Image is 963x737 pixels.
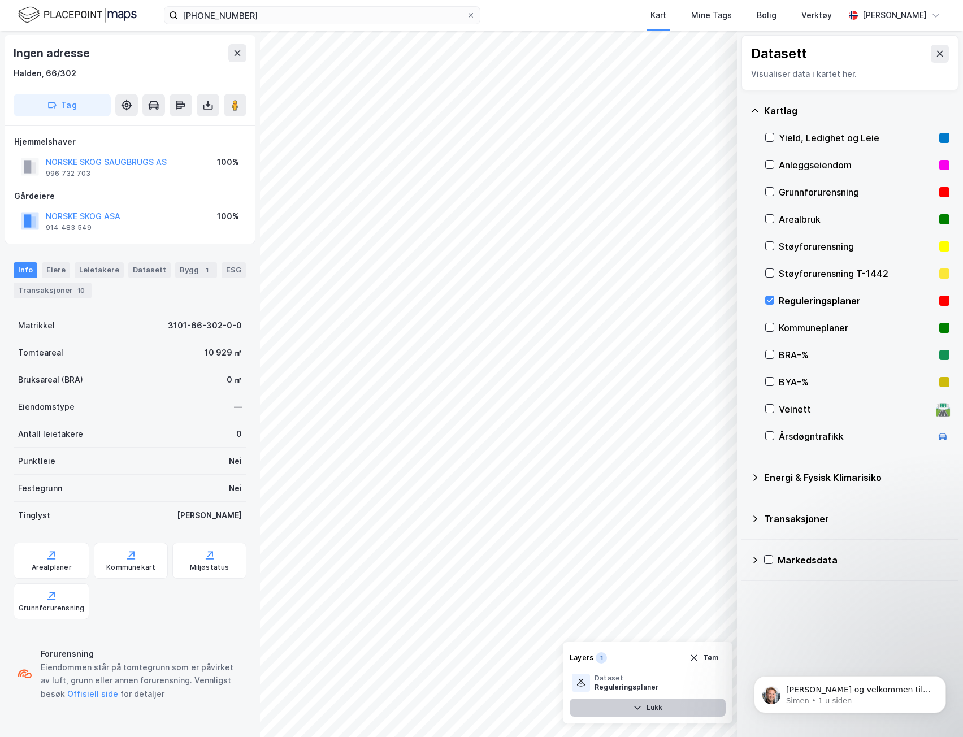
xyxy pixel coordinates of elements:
div: Halden, 66/302 [14,67,76,80]
div: Årsdøgntrafikk [779,430,931,443]
div: Grunnforurensning [19,604,84,613]
div: [PERSON_NAME] [862,8,927,22]
iframe: Intercom notifications melding [737,652,963,731]
button: Lukk [570,699,726,717]
div: Grunnforurensning [779,185,935,199]
div: Tinglyst [18,509,50,522]
div: Arealbruk [779,213,935,226]
div: Reguleringsplaner [779,294,935,307]
div: Forurensning [41,647,242,661]
div: BYA–% [779,375,935,389]
div: Datasett [128,262,171,278]
div: Datasett [751,45,807,63]
div: Kommunekart [106,563,155,572]
div: 3101-66-302-0-0 [168,319,242,332]
div: Antall leietakere [18,427,83,441]
div: BRA–% [779,348,935,362]
div: Bolig [757,8,777,22]
div: Info [14,262,37,278]
div: Støyforurensning T-1442 [779,267,935,280]
div: Markedsdata [778,553,949,567]
div: 🛣️ [935,402,951,417]
div: Nei [229,482,242,495]
div: Gårdeiere [14,189,246,203]
div: Transaksjoner [14,283,92,298]
div: Støyforurensning [779,240,935,253]
div: 1 [201,265,212,276]
div: Veinett [779,402,931,416]
div: Eiendomstype [18,400,75,414]
div: Leietakere [75,262,124,278]
div: Layers [570,653,593,662]
div: Festegrunn [18,482,62,495]
div: Eiere [42,262,70,278]
div: 10 [75,285,87,296]
div: Kartlag [764,104,949,118]
div: Dataset [595,674,658,683]
div: Bygg [175,262,217,278]
div: Anleggseiendom [779,158,935,172]
button: Tøm [682,649,726,667]
div: Eiendommen står på tomtegrunn som er påvirket av luft, grunn eller annen forurensning. Vennligst ... [41,661,242,701]
div: Yield, Ledighet og Leie [779,131,935,145]
div: Miljøstatus [190,563,229,572]
div: Verktøy [801,8,832,22]
div: Nei [229,454,242,468]
div: Transaksjoner [764,512,949,526]
div: 0 ㎡ [227,373,242,387]
div: Tomteareal [18,346,63,359]
div: — [234,400,242,414]
div: Reguleringsplaner [595,683,658,692]
div: Mine Tags [691,8,732,22]
div: Visualiser data i kartet her. [751,67,949,81]
button: Tag [14,94,111,116]
div: 996 732 703 [46,169,90,178]
div: 100% [217,155,239,169]
div: 914 483 549 [46,223,92,232]
div: Matrikkel [18,319,55,332]
div: Punktleie [18,454,55,468]
div: Energi & Fysisk Klimarisiko [764,471,949,484]
div: Kommuneplaner [779,321,935,335]
div: [PERSON_NAME] [177,509,242,522]
div: 100% [217,210,239,223]
img: logo.f888ab2527a4732fd821a326f86c7f29.svg [18,5,137,25]
div: Hjemmelshaver [14,135,246,149]
div: Bruksareal (BRA) [18,373,83,387]
div: Arealplaner [32,563,72,572]
div: 1 [596,652,607,664]
div: ESG [222,262,246,278]
input: Søk på adresse, matrikkel, gårdeiere, leietakere eller personer [178,7,466,24]
div: Ingen adresse [14,44,92,62]
div: 10 929 ㎡ [205,346,242,359]
div: Kart [650,8,666,22]
div: 0 [236,427,242,441]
